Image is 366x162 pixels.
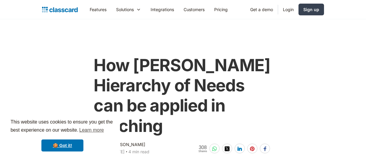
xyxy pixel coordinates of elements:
[116,6,134,13] div: Solutions
[111,141,145,148] div: [PERSON_NAME]
[5,113,120,157] div: cookieconsent
[179,3,209,16] a: Customers
[94,55,272,136] h1: How [PERSON_NAME] Hierarchy of Needs can be applied in teaching
[212,146,217,151] img: whatsapp-white sharing button
[303,6,319,13] div: Sign up
[146,3,179,16] a: Integrations
[78,126,105,135] a: learn more about cookies
[245,3,278,16] a: Get a demo
[198,145,207,150] span: 308
[250,146,255,151] img: pinterest-white sharing button
[262,146,267,151] img: facebook-white sharing button
[237,146,242,151] img: linkedin-white sharing button
[225,146,229,151] img: twitter-white sharing button
[111,3,146,16] div: Solutions
[128,148,149,155] div: 4 min read
[198,150,207,153] span: Shares
[10,118,114,135] span: This website uses cookies to ensure you get the best experience on our website.
[209,3,232,16] a: Pricing
[298,4,324,15] a: Sign up
[278,3,298,16] a: Login
[41,139,83,151] a: dismiss cookie message
[124,148,128,157] div: ‧
[85,3,111,16] a: Features
[42,5,78,14] a: home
